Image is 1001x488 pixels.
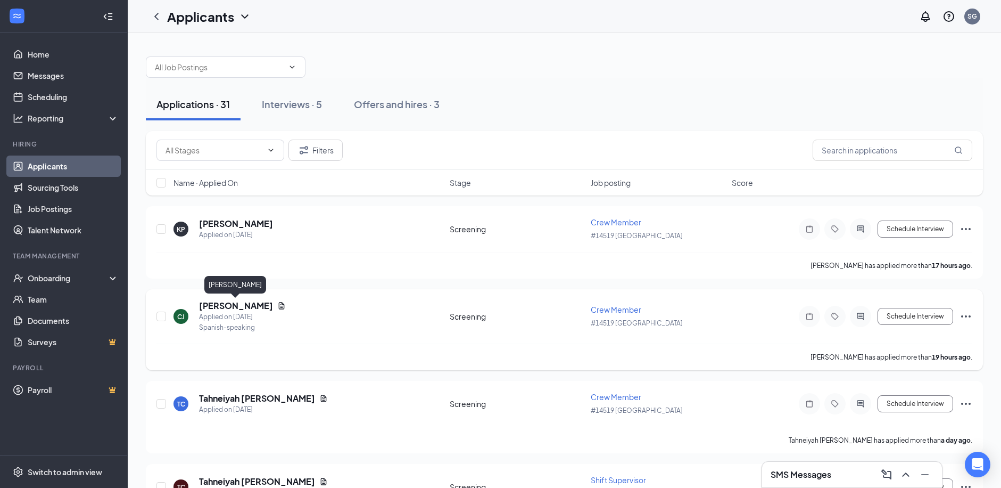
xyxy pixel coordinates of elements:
b: a day ago [941,436,971,444]
b: 19 hours ago [932,353,971,361]
a: Job Postings [28,198,119,219]
span: Crew Member [591,305,641,314]
svg: Tag [829,400,841,408]
div: Payroll [13,363,117,372]
svg: ActiveChat [854,225,867,233]
a: Messages [28,65,119,86]
span: Crew Member [591,392,641,402]
svg: ChevronDown [288,63,296,71]
a: PayrollCrown [28,379,119,401]
div: Reporting [28,113,119,124]
button: Schedule Interview [878,221,953,238]
div: Applications · 31 [156,97,230,111]
button: ComposeMessage [878,466,895,483]
svg: Settings [13,467,23,477]
button: Schedule Interview [878,395,953,412]
svg: Document [319,477,328,486]
button: Schedule Interview [878,308,953,325]
svg: UserCheck [13,273,23,283]
h3: SMS Messages [771,469,831,481]
svg: ActiveChat [854,312,867,321]
svg: Notifications [919,10,932,23]
span: Name · Applied On [173,177,238,188]
svg: Minimize [919,468,931,481]
svg: ActiveChat [854,400,867,408]
h1: Applicants [167,7,234,26]
h5: Tahneiyah [PERSON_NAME] [199,476,315,487]
div: Applied on [DATE] [199,230,273,240]
div: Spanish-speaking [199,322,286,333]
a: Home [28,44,119,65]
svg: WorkstreamLogo [12,11,22,21]
a: Talent Network [28,219,119,241]
div: Screening [450,311,584,322]
div: Interviews · 5 [262,97,322,111]
p: [PERSON_NAME] has applied more than . [810,261,972,270]
h5: [PERSON_NAME] [199,218,273,230]
svg: Analysis [13,113,23,124]
div: SG [967,12,977,21]
svg: ChevronLeft [150,10,163,23]
svg: ChevronDown [238,10,251,23]
span: #14519 [GEOGRAPHIC_DATA] [591,232,683,240]
svg: Note [803,225,816,233]
div: [PERSON_NAME] [204,276,266,294]
a: Applicants [28,156,119,177]
div: Onboarding [28,273,110,283]
div: KP [177,225,185,234]
div: Switch to admin view [28,467,102,477]
div: Team Management [13,251,117,261]
input: Search in applications [813,140,972,161]
svg: QuestionInfo [942,10,955,23]
span: Crew Member [591,217,641,227]
b: 17 hours ago [932,262,971,270]
div: Screening [450,224,584,234]
input: All Stages [166,144,262,156]
a: Team [28,289,119,310]
input: All Job Postings [155,61,284,73]
svg: Ellipses [959,397,972,410]
svg: Ellipses [959,310,972,323]
p: Tahneiyah [PERSON_NAME] has applied more than . [789,436,972,445]
svg: ChevronUp [899,468,912,481]
a: Documents [28,310,119,331]
span: Shift Supervisor [591,475,646,485]
span: #14519 [GEOGRAPHIC_DATA] [591,319,683,327]
svg: Ellipses [959,223,972,235]
div: Offers and hires · 3 [354,97,440,111]
svg: ComposeMessage [880,468,893,481]
h5: Tahneiyah [PERSON_NAME] [199,393,315,404]
svg: Collapse [103,11,113,22]
div: TC [177,400,185,409]
div: Screening [450,398,584,409]
svg: ChevronDown [267,146,275,154]
div: CJ [177,312,185,321]
span: Job posting [591,177,631,188]
svg: Note [803,400,816,408]
svg: Tag [829,312,841,321]
p: [PERSON_NAME] has applied more than . [810,353,972,362]
svg: Document [319,394,328,403]
span: Score [732,177,753,188]
button: Minimize [916,466,933,483]
a: Scheduling [28,86,119,108]
svg: Tag [829,225,841,233]
span: Stage [450,177,471,188]
div: Applied on [DATE] [199,312,286,322]
svg: MagnifyingGlass [954,146,963,154]
div: Applied on [DATE] [199,404,328,415]
div: Open Intercom Messenger [965,452,990,477]
h5: [PERSON_NAME] [199,300,273,312]
span: #14519 [GEOGRAPHIC_DATA] [591,406,683,414]
button: ChevronUp [897,466,914,483]
a: SurveysCrown [28,331,119,353]
div: Hiring [13,140,117,149]
a: Sourcing Tools [28,177,119,198]
svg: Note [803,312,816,321]
svg: Filter [297,144,310,157]
button: Filter Filters [288,140,343,161]
svg: Document [277,302,286,310]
